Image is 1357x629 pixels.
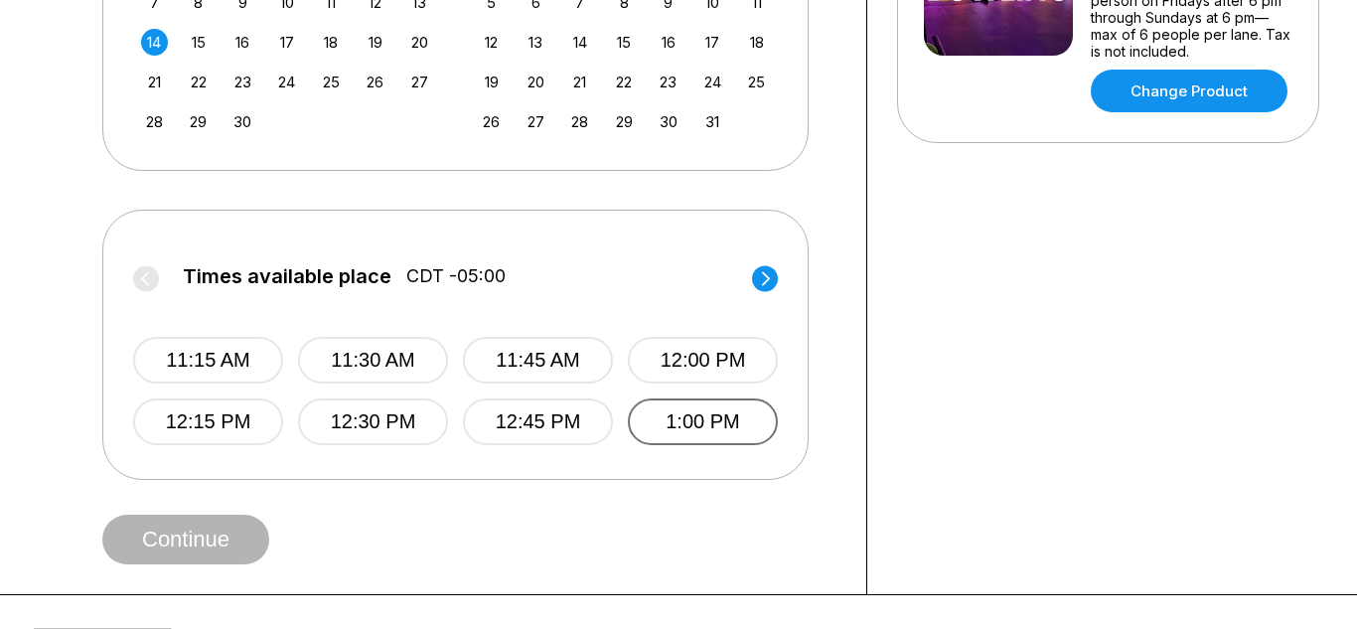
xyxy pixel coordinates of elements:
div: Choose Wednesday, October 15th, 2025 [611,29,638,56]
div: Choose Friday, October 24th, 2025 [699,69,726,95]
div: Choose Thursday, October 30th, 2025 [655,108,681,135]
div: Choose Sunday, September 21st, 2025 [141,69,168,95]
button: 12:30 PM [298,398,448,445]
div: Choose Thursday, October 16th, 2025 [655,29,681,56]
div: Choose Wednesday, October 29th, 2025 [611,108,638,135]
div: Choose Monday, October 20th, 2025 [523,69,549,95]
div: Choose Tuesday, October 28th, 2025 [566,108,593,135]
div: Choose Monday, October 13th, 2025 [523,29,549,56]
div: Choose Tuesday, October 14th, 2025 [566,29,593,56]
div: Choose Thursday, October 23rd, 2025 [655,69,681,95]
div: Choose Saturday, September 20th, 2025 [406,29,433,56]
span: CDT -05:00 [406,265,506,287]
div: Choose Tuesday, September 30th, 2025 [229,108,256,135]
button: 12:00 PM [628,337,778,384]
div: Choose Tuesday, September 23rd, 2025 [229,69,256,95]
div: Choose Tuesday, October 21st, 2025 [566,69,593,95]
button: 11:30 AM [298,337,448,384]
button: 11:45 AM [463,337,613,384]
div: Choose Friday, October 31st, 2025 [699,108,726,135]
span: Times available place [183,265,391,287]
div: Choose Friday, October 17th, 2025 [699,29,726,56]
div: Choose Thursday, September 25th, 2025 [318,69,345,95]
div: Choose Sunday, October 19th, 2025 [478,69,505,95]
div: Choose Monday, September 15th, 2025 [185,29,212,56]
div: Choose Sunday, September 14th, 2025 [141,29,168,56]
div: Choose Monday, September 29th, 2025 [185,108,212,135]
button: 12:15 PM [133,398,283,445]
div: Choose Monday, October 27th, 2025 [523,108,549,135]
a: Change Product [1091,70,1287,112]
div: Choose Friday, September 26th, 2025 [362,69,388,95]
div: Choose Wednesday, September 17th, 2025 [273,29,300,56]
button: 12:45 PM [463,398,613,445]
div: Choose Sunday, September 28th, 2025 [141,108,168,135]
div: Choose Wednesday, October 22nd, 2025 [611,69,638,95]
div: Choose Wednesday, September 24th, 2025 [273,69,300,95]
div: Choose Thursday, September 18th, 2025 [318,29,345,56]
div: Choose Saturday, October 18th, 2025 [743,29,770,56]
div: Choose Tuesday, September 16th, 2025 [229,29,256,56]
div: Choose Saturday, October 25th, 2025 [743,69,770,95]
div: Choose Friday, September 19th, 2025 [362,29,388,56]
button: 1:00 PM [628,398,778,445]
div: Choose Saturday, September 27th, 2025 [406,69,433,95]
div: Choose Sunday, October 12th, 2025 [478,29,505,56]
button: 11:15 AM [133,337,283,384]
div: Choose Sunday, October 26th, 2025 [478,108,505,135]
div: Choose Monday, September 22nd, 2025 [185,69,212,95]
